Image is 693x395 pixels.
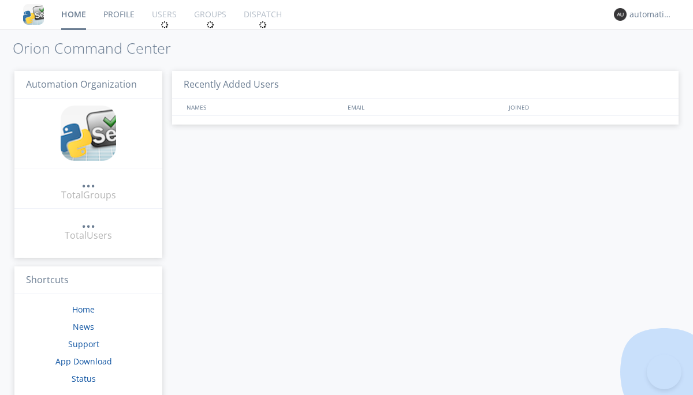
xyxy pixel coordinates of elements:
div: Total Groups [61,189,116,202]
a: Status [72,373,96,384]
h3: Shortcuts [14,266,162,295]
img: 373638.png [614,8,627,21]
div: JOINED [506,99,668,115]
img: spin.svg [259,21,267,29]
div: ... [81,175,95,187]
a: App Download [55,356,112,367]
iframe: Toggle Customer Support [647,355,681,389]
div: automation+atlas0031 [629,9,673,20]
a: Support [68,338,99,349]
a: ... [81,216,95,229]
img: cddb5a64eb264b2086981ab96f4c1ba7 [23,4,44,25]
img: spin.svg [161,21,169,29]
a: ... [81,175,95,189]
img: spin.svg [206,21,214,29]
div: EMAIL [345,99,506,115]
a: Home [72,304,95,315]
div: NAMES [184,99,342,115]
a: News [73,321,94,332]
img: cddb5a64eb264b2086981ab96f4c1ba7 [61,106,116,161]
span: Automation Organization [26,78,137,91]
div: ... [81,216,95,227]
div: Total Users [65,229,112,242]
h3: Recently Added Users [172,71,679,99]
